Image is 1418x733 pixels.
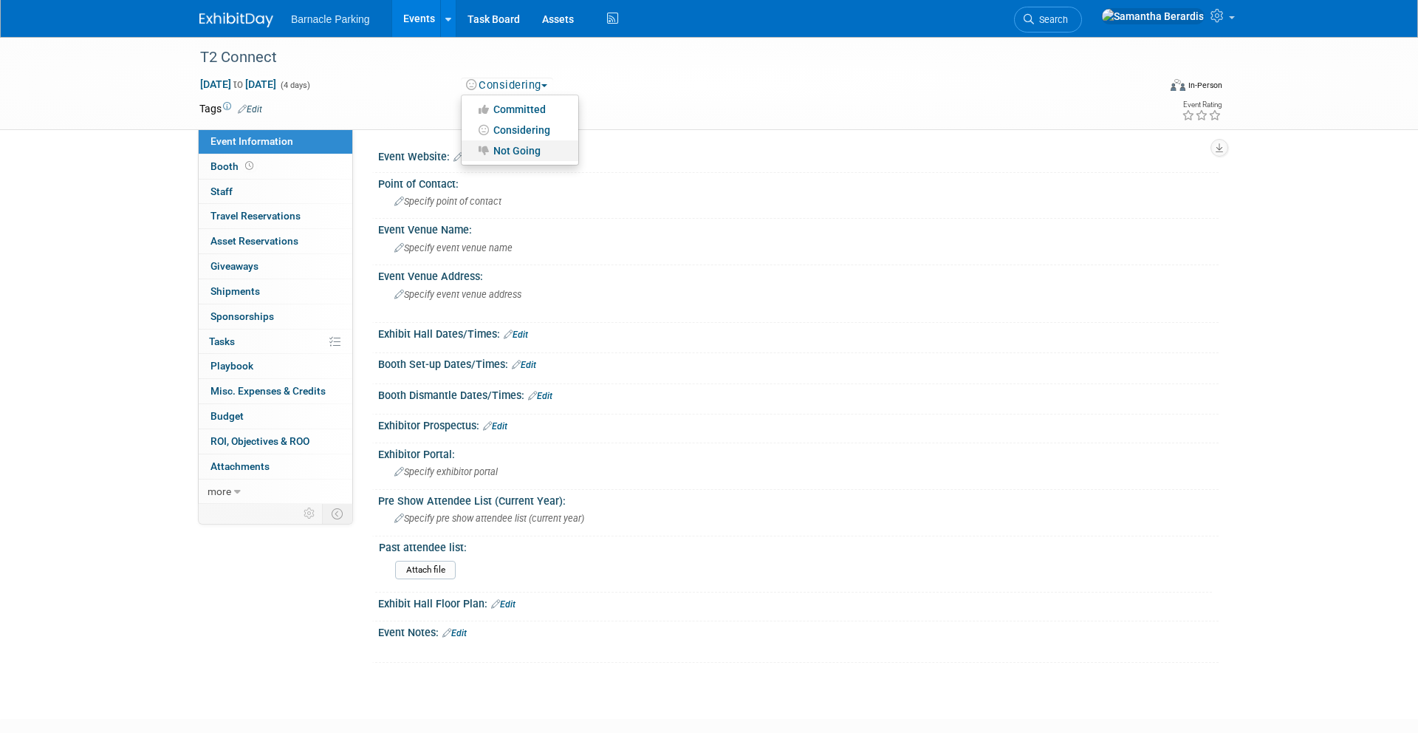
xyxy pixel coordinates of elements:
a: Search [1014,7,1082,33]
a: Edit [442,628,467,638]
div: T2 Connect [195,44,1135,71]
div: Exhibit Hall Floor Plan: [378,593,1219,612]
div: Exhibitor Portal: [378,443,1219,462]
a: Giveaways [199,254,352,279]
span: [DATE] [DATE] [199,78,277,91]
span: Specify exhibitor portal [394,466,498,477]
span: Specify point of contact [394,196,501,207]
a: ROI, Objectives & ROO [199,429,352,454]
span: Specify pre show attendee list (current year) [394,513,584,524]
a: Edit [491,599,516,610]
img: Samantha Berardis [1101,8,1205,24]
span: Shipments [210,285,260,297]
span: Booth not reserved yet [242,160,256,171]
div: Event Website: [378,146,1219,165]
span: (4 days) [279,81,310,90]
td: Personalize Event Tab Strip [297,504,323,523]
span: Giveaways [210,260,258,272]
a: Shipments [199,279,352,304]
a: Not Going [462,140,578,161]
td: Tags [199,101,262,116]
div: Booth Dismantle Dates/Times: [378,384,1219,403]
div: Pre Show Attendee List (Current Year): [378,490,1219,508]
a: Playbook [199,354,352,378]
a: more [199,480,352,504]
span: Sponsorships [210,310,274,322]
a: Tasks [199,330,352,354]
a: Sponsorships [199,304,352,329]
a: Edit [512,360,536,370]
a: Edit [238,104,262,115]
a: Considering [462,120,578,140]
div: Exhibitor Prospectus: [378,415,1219,434]
span: Travel Reservations [210,210,301,222]
div: Exhibit Hall Dates/Times: [378,323,1219,342]
span: to [231,78,245,90]
a: Staff [199,180,352,204]
a: Misc. Expenses & Credits [199,379,352,403]
a: Edit [504,330,528,340]
span: Staff [210,185,233,197]
a: Budget [199,404,352,429]
a: Edit [483,421,507,432]
div: Event Venue Address: [378,265,1219,284]
span: Event Information [210,135,293,147]
a: Attachments [199,454,352,479]
span: ROI, Objectives & ROO [210,435,309,447]
span: Asset Reservations [210,235,298,247]
span: Specify event venue name [394,242,513,253]
img: Format-Inperson.png [1171,79,1185,91]
span: Budget [210,410,244,422]
span: Tasks [209,335,235,347]
a: Edit [528,391,552,401]
span: Search [1034,14,1068,25]
button: Considering [461,78,553,93]
div: Point of Contact: [378,173,1219,191]
span: Playbook [210,360,253,372]
span: more [208,485,231,497]
div: In-Person [1188,80,1222,91]
span: Barnacle Parking [291,13,370,25]
a: Travel Reservations [199,204,352,228]
a: Booth [199,154,352,179]
div: Booth Set-up Dates/Times: [378,353,1219,372]
span: Booth [210,160,256,172]
span: Misc. Expenses & Credits [210,385,326,397]
div: Event Format [1070,77,1222,99]
span: Attachments [210,460,270,472]
div: Past attendee list: [379,536,1212,555]
a: Event Information [199,129,352,154]
a: Committed [462,99,578,120]
img: ExhibitDay [199,13,273,27]
div: Event Notes: [378,621,1219,641]
a: Asset Reservations [199,229,352,253]
div: Event Rating [1182,101,1222,109]
span: Specify event venue address [394,289,521,300]
td: Toggle Event Tabs [323,504,353,523]
a: Edit [453,152,478,163]
div: Event Venue Name: [378,219,1219,237]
